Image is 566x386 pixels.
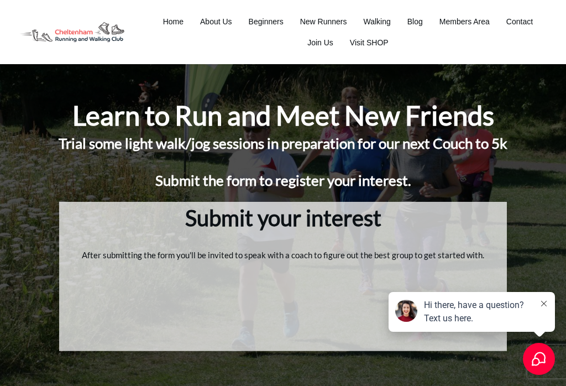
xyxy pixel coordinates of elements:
[307,35,333,50] a: Join Us
[82,248,484,262] p: After submitting the form you'll be invited to speak with a coach to figure out the best group to...
[59,134,507,153] h1: Trial some light walk/jog sessions in preparation for our next Couch to 5k
[200,14,232,29] a: About Us
[363,14,390,29] a: Walking
[59,171,507,190] h1: Submit the form to register your interest.
[82,202,484,247] h3: Submit your interest
[300,14,347,29] a: New Runners
[11,15,133,50] img: Decathlon
[350,35,389,50] a: Visit SHOP
[439,14,490,29] a: Members Area
[249,14,284,29] a: Beginners
[72,98,494,133] h1: Learn to Run and Meet New Friends
[163,14,184,29] a: Home
[407,14,423,29] a: Blog
[506,14,533,29] a: Contact
[82,263,484,346] iframe: 1 Beginner Interest Form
